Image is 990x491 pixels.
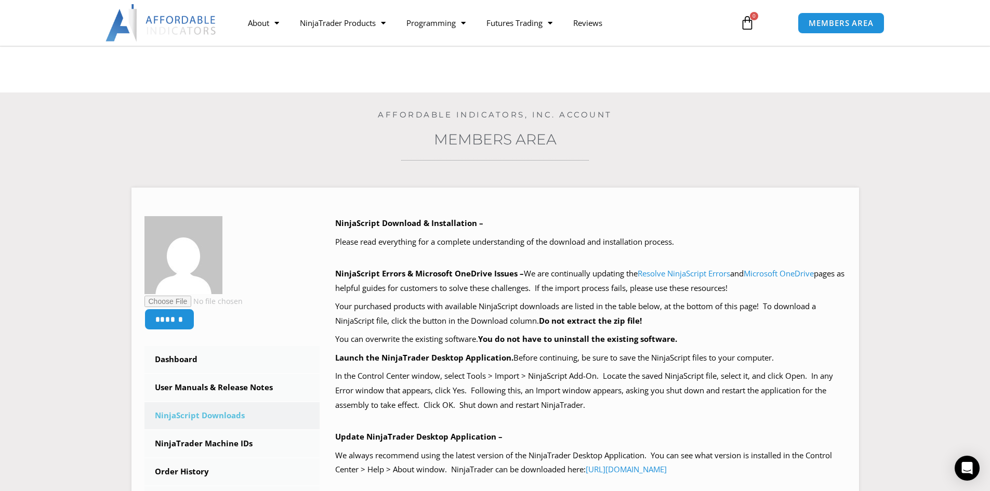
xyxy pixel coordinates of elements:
div: Open Intercom Messenger [955,456,980,481]
b: Launch the NinjaTrader Desktop Application. [335,352,513,363]
a: Order History [144,458,320,485]
a: 0 [724,8,770,38]
a: NinjaTrader Machine IDs [144,430,320,457]
p: Before continuing, be sure to save the NinjaScript files to your computer. [335,351,846,365]
a: Resolve NinjaScript Errors [638,268,730,278]
a: Affordable Indicators, Inc. Account [378,110,612,120]
a: NinjaScript Downloads [144,402,320,429]
a: Dashboard [144,346,320,373]
p: We are continually updating the and pages as helpful guides for customers to solve these challeng... [335,267,846,296]
a: Reviews [563,11,613,35]
a: User Manuals & Release Notes [144,374,320,401]
b: NinjaScript Download & Installation – [335,218,483,228]
a: [URL][DOMAIN_NAME] [586,464,667,474]
nav: Menu [237,11,728,35]
b: You do not have to uninstall the existing software. [478,334,677,344]
a: Programming [396,11,476,35]
p: Your purchased products with available NinjaScript downloads are listed in the table below, at th... [335,299,846,328]
p: Please read everything for a complete understanding of the download and installation process. [335,235,846,249]
a: Members Area [434,130,557,148]
b: Do not extract the zip file! [539,315,642,326]
b: Update NinjaTrader Desktop Application – [335,431,503,442]
span: 0 [750,12,758,20]
a: MEMBERS AREA [798,12,885,34]
p: You can overwrite the existing software. [335,332,846,347]
p: We always recommend using the latest version of the NinjaTrader Desktop Application. You can see ... [335,448,846,477]
span: MEMBERS AREA [809,19,874,27]
b: NinjaScript Errors & Microsoft OneDrive Issues – [335,268,524,278]
img: c01cedc504f70d15105e11f5c59ea7c3ff411bd4e54f50a6828291f075ec38a0 [144,216,222,294]
a: Microsoft OneDrive [744,268,814,278]
a: About [237,11,289,35]
img: LogoAI | Affordable Indicators – NinjaTrader [105,4,217,42]
a: NinjaTrader Products [289,11,396,35]
p: In the Control Center window, select Tools > Import > NinjaScript Add-On. Locate the saved NinjaS... [335,369,846,413]
a: Futures Trading [476,11,563,35]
